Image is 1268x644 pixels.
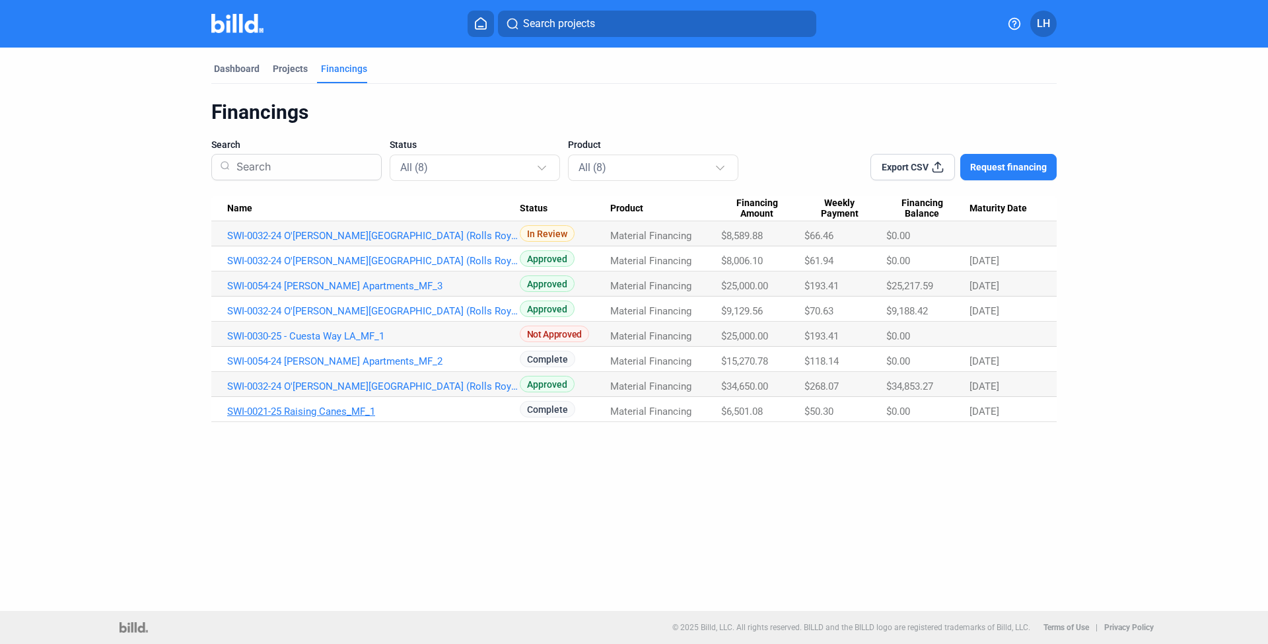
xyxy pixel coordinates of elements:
[520,203,547,215] span: Status
[520,250,575,267] span: Approved
[721,230,763,242] span: $8,589.88
[520,376,575,392] span: Approved
[610,355,691,367] span: Material Financing
[390,138,417,151] span: Status
[886,197,958,220] span: Financing Balance
[520,401,575,417] span: Complete
[227,330,520,342] a: SWI-0030-25 - Cuesta Way LA_MF_1
[227,280,520,292] a: SWI-0054-24 [PERSON_NAME] Apartments_MF_3
[227,255,520,267] a: SWI-0032-24 O'[PERSON_NAME][GEOGRAPHIC_DATA] (Rolls Royce)_MF_3
[804,330,839,342] span: $193.41
[520,275,575,292] span: Approved
[227,406,520,417] a: SWI-0021-25 Raising Canes_MF_1
[211,100,1057,125] div: Financings
[579,161,606,174] mat-select-trigger: All (8)
[610,330,691,342] span: Material Financing
[804,280,839,292] span: $193.41
[721,355,768,367] span: $15,270.78
[721,406,763,417] span: $6,501.08
[321,62,367,75] div: Financings
[721,197,792,220] span: Financing Amount
[721,330,768,342] span: $25,000.00
[610,203,643,215] span: Product
[969,406,999,417] span: [DATE]
[610,406,691,417] span: Material Financing
[520,301,575,317] span: Approved
[214,62,260,75] div: Dashboard
[721,255,763,267] span: $8,006.10
[520,225,575,242] span: In Review
[520,351,575,367] span: Complete
[1104,623,1154,632] b: Privacy Policy
[610,255,691,267] span: Material Financing
[882,161,929,174] span: Export CSV
[672,623,1030,632] p: © 2025 Billd, LLC. All rights reserved. BILLD and the BILLD logo are registered trademarks of Bil...
[886,255,910,267] span: $0.00
[969,255,999,267] span: [DATE]
[886,380,933,392] span: $34,853.27
[273,62,308,75] div: Projects
[886,280,933,292] span: $25,217.59
[227,380,520,392] a: SWI-0032-24 O'[PERSON_NAME][GEOGRAPHIC_DATA] (Rolls Royce)_MF_1
[610,230,691,242] span: Material Financing
[1096,623,1098,632] p: |
[886,330,910,342] span: $0.00
[1043,623,1089,632] b: Terms of Use
[610,305,691,317] span: Material Financing
[520,326,589,342] span: Not Approved
[568,138,601,151] span: Product
[721,280,768,292] span: $25,000.00
[227,355,520,367] a: SWI-0054-24 [PERSON_NAME] Apartments_MF_2
[969,280,999,292] span: [DATE]
[886,230,910,242] span: $0.00
[804,380,839,392] span: $268.07
[400,161,428,174] mat-select-trigger: All (8)
[804,406,833,417] span: $50.30
[120,622,148,633] img: logo
[211,14,264,33] img: Billd Company Logo
[523,16,595,32] span: Search projects
[231,150,373,184] input: Search
[969,203,1027,215] span: Maturity Date
[211,138,240,151] span: Search
[969,380,999,392] span: [DATE]
[227,203,252,215] span: Name
[1037,16,1050,32] span: LH
[804,197,874,220] span: Weekly Payment
[804,255,833,267] span: $61.94
[970,161,1047,174] span: Request financing
[886,305,928,317] span: $9,188.42
[227,305,520,317] a: SWI-0032-24 O'[PERSON_NAME][GEOGRAPHIC_DATA] (Rolls Royce)_MF_2
[610,380,691,392] span: Material Financing
[721,380,768,392] span: $34,650.00
[969,305,999,317] span: [DATE]
[886,355,910,367] span: $0.00
[610,280,691,292] span: Material Financing
[804,230,833,242] span: $66.46
[969,355,999,367] span: [DATE]
[886,406,910,417] span: $0.00
[721,305,763,317] span: $9,129.56
[227,230,520,242] a: SWI-0032-24 O'[PERSON_NAME][GEOGRAPHIC_DATA] (Rolls Royce)_MF_4
[804,305,833,317] span: $70.63
[804,355,839,367] span: $118.14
